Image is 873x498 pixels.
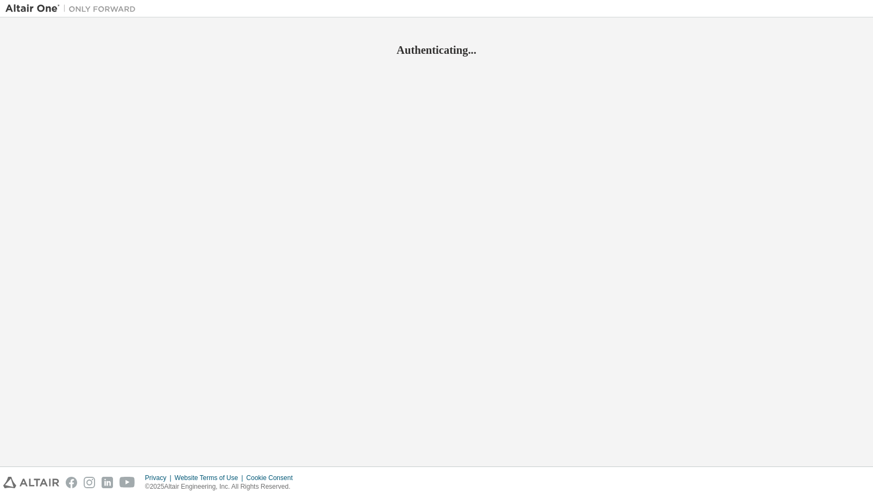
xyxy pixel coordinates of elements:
p: © 2025 Altair Engineering, Inc. All Rights Reserved. [145,482,299,491]
div: Privacy [145,474,174,482]
img: altair_logo.svg [3,477,59,488]
div: Website Terms of Use [174,474,246,482]
img: Altair One [5,3,141,14]
img: instagram.svg [84,477,95,488]
h2: Authenticating... [5,43,868,57]
img: facebook.svg [66,477,77,488]
div: Cookie Consent [246,474,299,482]
img: linkedin.svg [102,477,113,488]
img: youtube.svg [120,477,135,488]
